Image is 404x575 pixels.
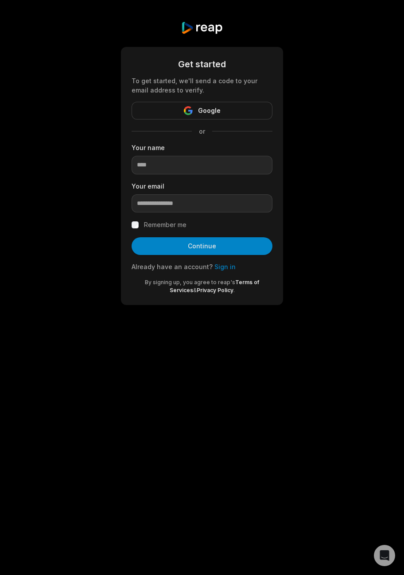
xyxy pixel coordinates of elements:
span: or [192,127,212,136]
div: To get started, we'll send a code to your email address to verify. [132,76,272,95]
label: Remember me [144,220,186,230]
a: Sign in [214,263,236,270]
div: Open Intercom Messenger [374,545,395,566]
div: Get started [132,58,272,71]
span: & [193,287,197,293]
span: Already have an account? [132,263,213,270]
img: reap [181,21,223,35]
label: Your email [132,181,272,191]
span: Google [198,105,221,116]
button: Google [132,102,272,120]
button: Continue [132,237,272,255]
span: By signing up, you agree to reap's [145,279,235,286]
span: . [233,287,235,293]
a: Privacy Policy [197,287,233,293]
label: Your name [132,143,272,152]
